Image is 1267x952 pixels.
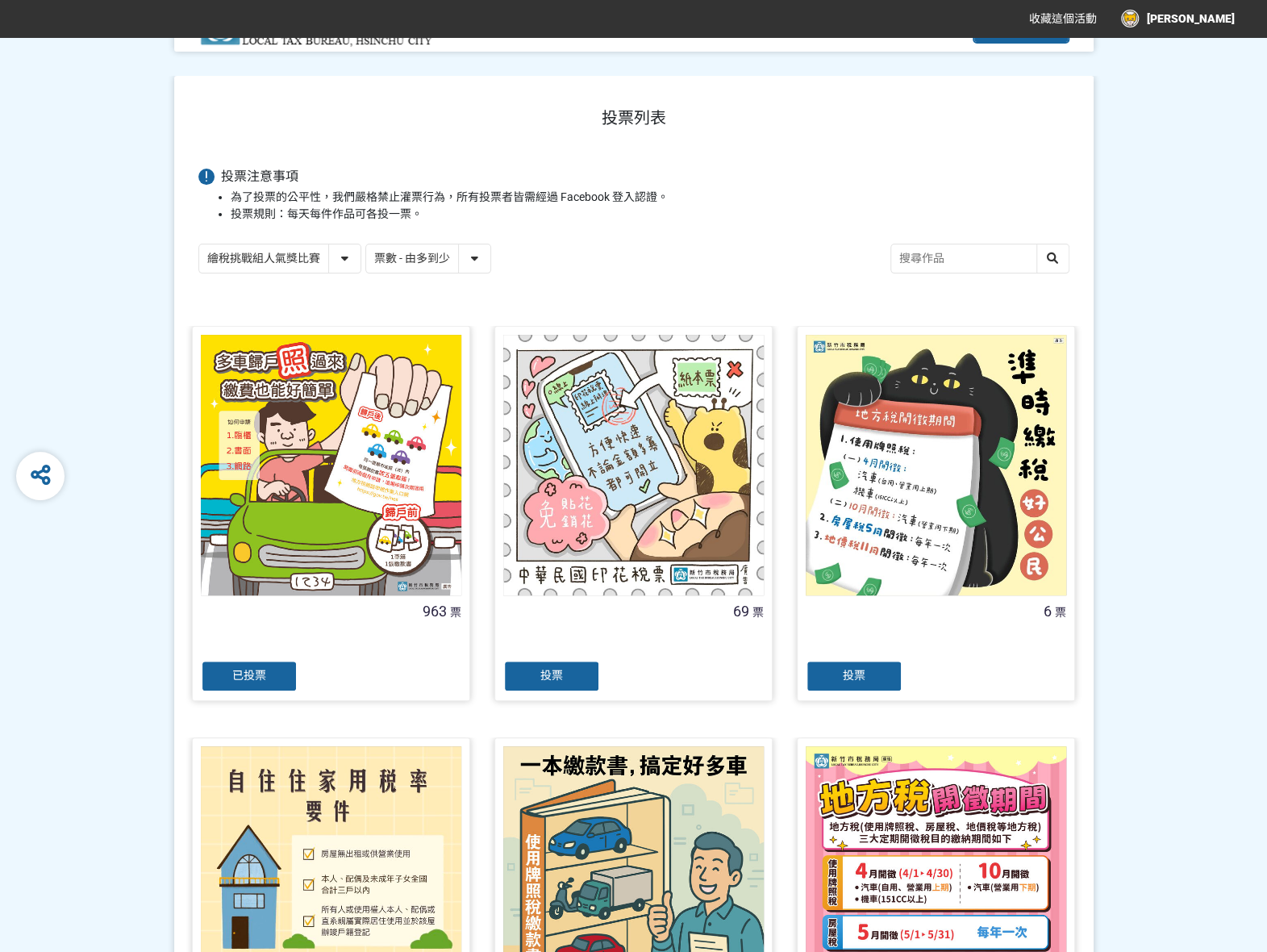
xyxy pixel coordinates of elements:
[192,326,470,701] a: 963票已投票
[797,326,1075,701] a: 6票投票
[232,669,266,682] span: 已投票
[1044,603,1052,620] span: 6
[540,669,563,682] span: 投票
[221,169,298,184] span: 投票注意事項
[494,326,773,701] a: 69票投票
[1029,12,1097,25] span: 收藏這個活動
[733,603,749,620] span: 69
[423,603,447,620] span: 963
[231,206,1069,223] li: 投票規則：每天每件作品可各投一票。
[450,606,461,619] span: 票
[1055,606,1066,619] span: 票
[891,244,1069,273] input: 搜尋作品
[843,669,865,682] span: 投票
[231,189,1069,206] li: 為了投票的公平性，我們嚴格禁止灌票行為，所有投票者皆需經過 Facebook 登入認證。
[752,606,764,619] span: 票
[198,108,1069,127] h1: 投票列表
